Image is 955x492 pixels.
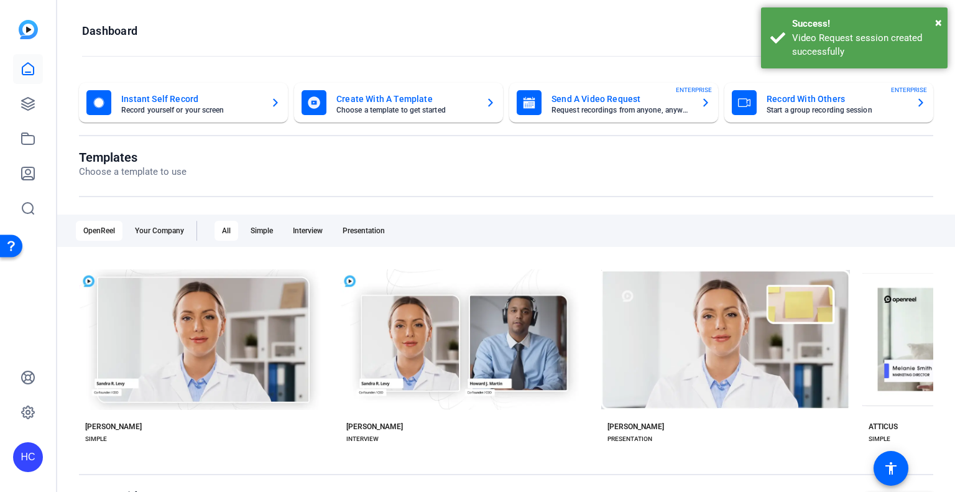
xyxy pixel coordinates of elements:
div: All [215,221,238,241]
div: ATTICUS [869,422,898,432]
div: Video Request session created successfully [792,31,938,59]
h1: Dashboard [82,24,137,39]
mat-card-subtitle: Start a group recording session [767,106,906,114]
button: Close [935,13,942,32]
div: PRESENTATION [607,434,652,444]
div: OpenReel [76,221,122,241]
div: HC [13,442,43,472]
img: blue-gradient.svg [19,20,38,39]
mat-card-title: Record With Others [767,91,906,106]
h1: Templates [79,150,187,165]
mat-icon: accessibility [883,461,898,476]
div: Success! [792,17,938,31]
span: × [935,15,942,30]
mat-card-title: Instant Self Record [121,91,261,106]
div: Your Company [127,221,191,241]
div: Simple [243,221,280,241]
span: ENTERPRISE [891,85,927,95]
div: SIMPLE [869,434,890,444]
div: [PERSON_NAME] [85,422,142,432]
mat-card-subtitle: Record yourself or your screen [121,106,261,114]
div: INTERVIEW [346,434,379,444]
div: SIMPLE [85,434,107,444]
p: Choose a template to use [79,165,187,179]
